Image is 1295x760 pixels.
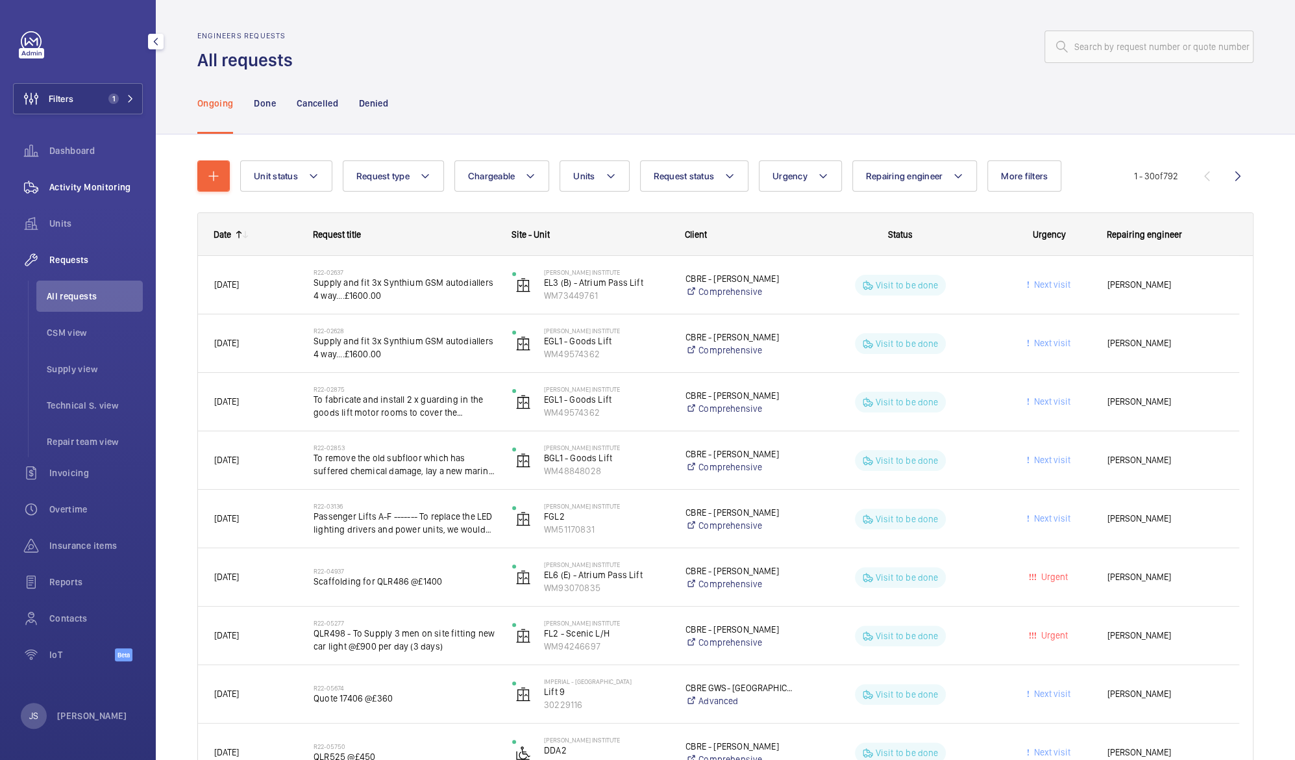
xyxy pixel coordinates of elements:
p: [PERSON_NAME] [57,709,127,722]
img: elevator.svg [515,570,531,585]
h2: R22-04937 [314,567,495,575]
span: [PERSON_NAME] [1107,745,1223,760]
span: [DATE] [214,279,239,290]
span: Technical S. view [47,399,143,412]
p: EGL1 - Goods Lift [544,335,669,348]
h2: R22-02628 [314,327,495,335]
span: Urgent [1039,572,1068,582]
p: CBRE - [PERSON_NAME] [685,448,793,461]
h2: R22-05277 [314,619,495,627]
span: [DATE] [214,630,239,640]
button: Chargeable [454,160,550,192]
img: elevator.svg [515,453,531,468]
p: Lift 9 [544,685,669,698]
h2: R22-02875 [314,385,495,393]
h2: R22-02853 [314,444,495,451]
span: Next visit [1031,455,1070,465]
a: Comprehensive [685,636,793,649]
span: Urgent [1039,630,1068,640]
a: Comprehensive [685,285,793,298]
img: elevator.svg [515,511,531,527]
span: Next visit [1031,338,1070,348]
p: [PERSON_NAME] Institute [544,385,669,393]
span: All requests [47,290,143,303]
img: elevator.svg [515,277,531,293]
a: Comprehensive [685,519,793,532]
span: Activity Monitoring [49,181,143,194]
span: Units [573,171,595,181]
span: [DATE] [214,689,239,699]
p: [PERSON_NAME] Institute [544,268,669,276]
p: EL6 (E) - Atrium Pass Lift [544,568,669,581]
a: Comprehensive [685,577,793,590]
p: Visit to be done [876,279,939,292]
span: Status [888,229,913,240]
p: Visit to be done [876,688,939,701]
span: To fabricate and install 2 x guarding in the goods lift motor rooms to cover the diverters and ov... [314,393,495,419]
p: Denied [359,97,388,110]
p: Visit to be done [876,454,939,467]
p: [PERSON_NAME] Institute [544,444,669,451]
p: CBRE GWS- [GEOGRAPHIC_DATA] ([GEOGRAPHIC_DATA]) [685,681,793,694]
p: [PERSON_NAME] Institute [544,502,669,510]
span: Requests [49,253,143,266]
p: Visit to be done [876,396,939,409]
p: Visit to be done [876,571,939,584]
p: [PERSON_NAME] Institute [544,619,669,627]
p: BGL1 - Goods Lift [544,451,669,464]
button: Request status [640,160,749,192]
span: Chargeable [468,171,515,181]
span: [PERSON_NAME] [1107,336,1223,351]
div: Date [214,229,231,240]
p: FGL2 [544,510,669,523]
button: Repairing engineer [852,160,978,192]
p: DDA2 [544,744,669,757]
p: [PERSON_NAME] Institute [544,561,669,568]
span: Passenger Lifts A-F ------- To replace the LED lighting drivers and power units, we would place t... [314,510,495,536]
span: Filters [49,92,73,105]
h1: All requests [197,48,301,72]
input: Search by request number or quote number [1044,31,1253,63]
span: Reports [49,576,143,589]
p: EL3 (B) - Atrium Pass Lift [544,276,669,289]
p: Visit to be done [876,629,939,642]
span: Beta [115,648,132,661]
span: [PERSON_NAME] [1107,628,1223,643]
span: Invoicing [49,466,143,479]
span: Dashboard [49,144,143,157]
img: elevator.svg [515,336,531,351]
img: elevator.svg [515,628,531,644]
span: Units [49,217,143,230]
span: Overtime [49,503,143,516]
p: [PERSON_NAME] Institute [544,327,669,335]
span: [PERSON_NAME] [1107,570,1223,585]
span: Repairing engineer [866,171,943,181]
span: More filters [1001,171,1048,181]
span: [DATE] [214,572,239,582]
p: WM48848028 [544,464,669,477]
span: Supply and fit 3x Synthium GSM autodiallers 4 way....£1600.00 [314,335,495,361]
a: Comprehensive [685,461,793,474]
p: Done [254,97,275,110]
h2: R22-02637 [314,268,495,276]
p: Visit to be done [876,513,939,526]
span: Quote 17406 @£360 [314,692,495,705]
p: EGL1 - Goods Lift [544,393,669,406]
p: CBRE - [PERSON_NAME] [685,506,793,519]
span: Request type [356,171,410,181]
p: CBRE - [PERSON_NAME] [685,623,793,636]
span: Client [685,229,707,240]
p: WM94246697 [544,640,669,653]
span: [PERSON_NAME] [1107,394,1223,409]
p: Cancelled [297,97,338,110]
span: Repairing engineer [1107,229,1182,240]
span: [DATE] [214,396,239,407]
span: To remove the old subfloor which has suffered chemical damage, lay a new marine ply floor to the ... [314,451,495,477]
p: WM73449761 [544,289,669,302]
button: More filters [987,160,1061,192]
p: CBRE - [PERSON_NAME] [685,564,793,577]
p: WM49574362 [544,348,669,361]
span: Insurance items [49,539,143,552]
span: [PERSON_NAME] [1107,511,1223,526]
span: Supply view [47,362,143,375]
